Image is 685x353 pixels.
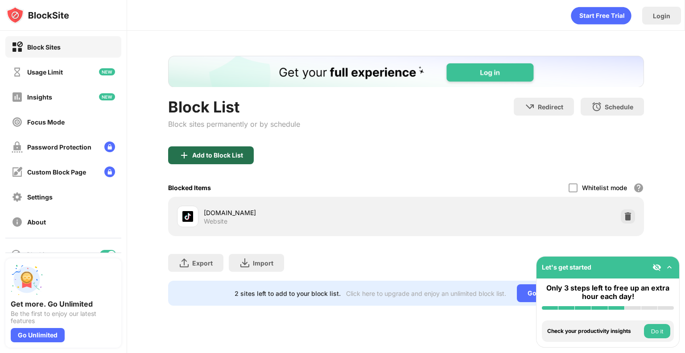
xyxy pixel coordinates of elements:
div: Schedule [605,103,633,111]
img: lock-menu.svg [104,141,115,152]
div: Custom Block Page [27,168,86,176]
div: Settings [27,193,53,201]
div: About [27,218,46,226]
img: password-protection-off.svg [12,141,23,153]
img: push-unlimited.svg [11,264,43,296]
div: Block Sites [27,43,61,51]
img: omni-setup-toggle.svg [665,263,674,272]
img: insights-off.svg [12,91,23,103]
iframe: Banner [168,56,644,87]
img: new-icon.svg [99,93,115,100]
div: Password Protection [27,143,91,151]
div: Blocking [27,251,52,258]
img: lock-menu.svg [104,166,115,177]
div: Export [192,259,213,267]
div: Go Unlimited [517,284,578,302]
div: [DOMAIN_NAME] [204,208,406,217]
div: Go Unlimited [11,328,65,342]
img: customize-block-page-off.svg [12,166,23,178]
img: favicons [182,211,193,222]
div: Be the first to enjoy our latest features [11,310,116,324]
div: Usage Limit [27,68,63,76]
div: animation [571,7,631,25]
div: 2 sites left to add to your block list. [235,290,341,297]
div: Blocked Items [168,184,211,191]
div: Block sites permanently or by schedule [168,120,300,129]
div: Let's get started [542,263,591,271]
button: Do it [644,324,670,338]
img: blocking-icon.svg [11,249,21,260]
div: Only 3 steps left to free up an extra hour each day! [542,284,674,301]
img: new-icon.svg [99,68,115,75]
div: Redirect [538,103,563,111]
img: focus-off.svg [12,116,23,128]
div: Check your productivity insights [547,328,642,334]
div: Click here to upgrade and enjoy an unlimited block list. [346,290,506,297]
div: Add to Block List [192,152,243,159]
img: about-off.svg [12,216,23,228]
img: logo-blocksite.svg [6,6,69,24]
div: Block List [168,98,300,116]
div: Focus Mode [27,118,65,126]
div: Whitelist mode [582,184,627,191]
img: eye-not-visible.svg [652,263,661,272]
div: Import [253,259,273,267]
div: Insights [27,93,52,101]
img: block-on.svg [12,42,23,53]
div: Get more. Go Unlimited [11,299,116,308]
div: Login [653,12,670,20]
img: time-usage-off.svg [12,66,23,78]
img: settings-off.svg [12,191,23,203]
div: Website [204,217,227,225]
